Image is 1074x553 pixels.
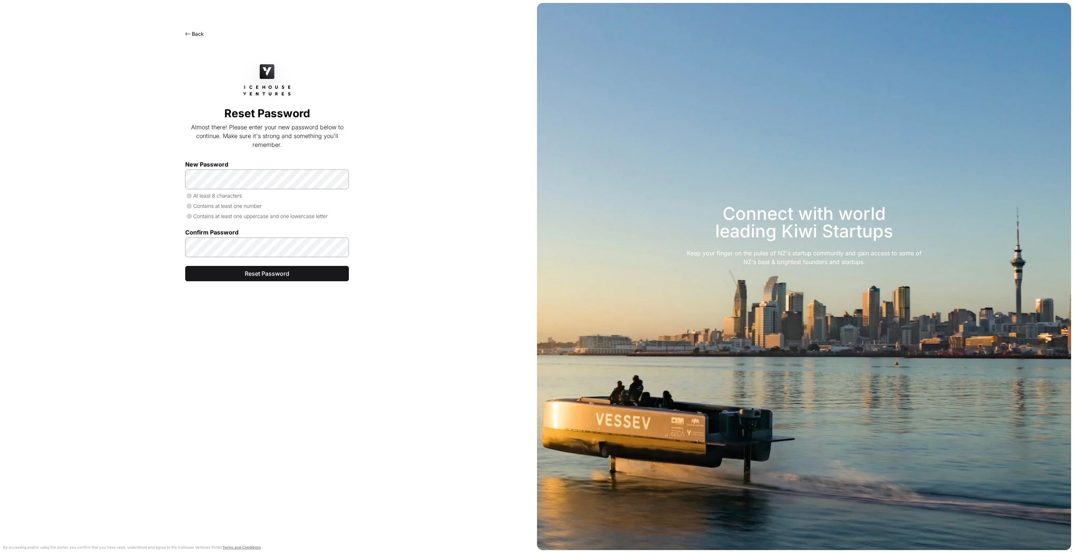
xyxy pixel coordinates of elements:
label: Confirm Password [185,229,349,236]
p: Contains at least one uppercase and one lowercase letter [185,213,349,220]
span: Reset Password [194,269,340,278]
p: Contains at least one number [185,202,349,210]
p: By accessing and/or using this portal, you confirm that you have read, understood and agree to th... [3,545,261,550]
button: Reset Password [185,266,349,281]
h3: Connect with world leading Kiwi Startups [681,205,927,240]
img: Icehouse Ventures [241,83,293,98]
a: Terms and Conditions [222,545,261,549]
div: Keep your finger on the pulse of NZ's startup community and gain access to some of NZ's best & br... [681,249,927,266]
p: At least 8 characters [185,192,349,199]
img: Icehouse Ventures [260,64,274,79]
label: New Password [185,161,349,168]
h2: Reset Password [185,107,349,120]
a: Back [185,31,204,37]
p: Almost there! Please enter your new password below to continue. Make sure it's strong and somethi... [185,123,349,149]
